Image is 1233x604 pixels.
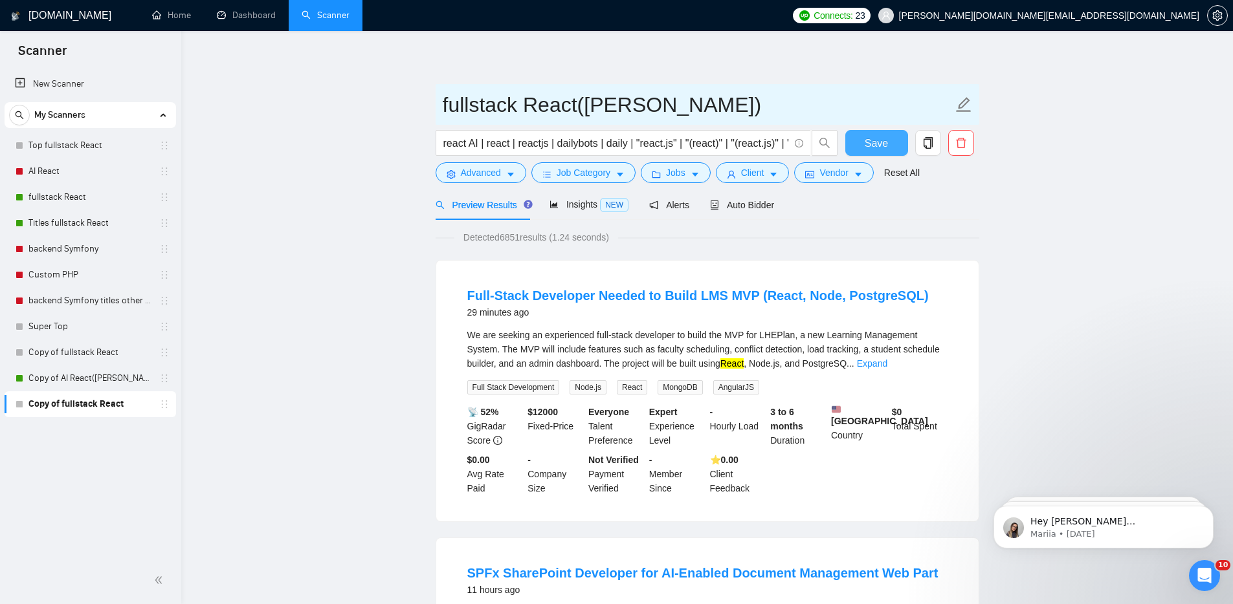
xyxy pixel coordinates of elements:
[525,453,586,495] div: Company Size
[915,130,941,156] button: copy
[28,133,151,158] a: Top fullstack React
[974,479,1233,569] iframe: Intercom notifications message
[616,169,625,179] span: caret-down
[795,139,803,147] span: info-circle
[588,455,639,465] b: Not Verified
[525,405,586,448] div: Fixed-Price
[56,50,223,61] p: Message from Mariia, sent 3d ago
[586,405,647,448] div: Talent Preference
[436,162,526,183] button: settingAdvancedcaret-down
[649,455,652,465] b: -
[443,89,953,121] input: Scanner name...
[159,192,170,202] span: holder
[1208,10,1227,21] span: setting
[805,169,814,179] span: idcard
[28,314,151,340] a: Super Top
[720,358,744,369] mark: React
[713,380,759,394] span: AngularJS
[28,340,151,365] a: Copy of fullstack React
[528,407,558,417] b: $ 12000
[666,166,685,180] span: Jobs
[1207,5,1228,26] button: setting
[865,135,888,151] span: Save
[159,244,170,254] span: holder
[465,453,526,495] div: Avg Rate Paid
[710,200,774,210] span: Auto Bidder
[586,453,647,495] div: Payment Verified
[847,358,854,369] span: ...
[845,130,908,156] button: Save
[10,111,29,120] span: search
[649,407,678,417] b: Expert
[467,455,490,465] b: $0.00
[570,380,606,394] span: Node.js
[34,102,85,128] span: My Scanners
[506,169,515,179] span: caret-down
[1216,560,1230,570] span: 10
[159,270,170,280] span: holder
[528,455,531,465] b: -
[159,218,170,228] span: holder
[542,169,551,179] span: bars
[710,407,713,417] b: -
[522,199,534,210] div: Tooltip anchor
[652,169,661,179] span: folder
[828,405,889,448] div: Country
[710,200,719,210] span: robot
[857,358,887,369] a: Expand
[8,41,77,69] span: Scanner
[769,169,778,179] span: caret-down
[831,405,928,426] b: [GEOGRAPHIC_DATA]
[814,8,852,23] span: Connects:
[467,380,560,394] span: Full Stack Development
[716,162,790,183] button: userClientcaret-down
[812,130,838,156] button: search
[617,380,647,394] span: React
[647,405,707,448] div: Experience Level
[794,162,873,183] button: idcardVendorcaret-down
[28,262,151,288] a: Custom PHP
[436,200,529,210] span: Preview Results
[916,137,940,149] span: copy
[467,328,948,371] div: We are seeking an experienced full-stack developer to build the MVP for LHEPlan, a new Learning M...
[531,162,636,183] button: barsJob Categorycaret-down
[467,566,939,580] a: SPFx SharePoint Developer for AI-Enabled Document Management Web Part
[710,455,739,465] b: ⭐️ 0.00
[856,8,865,23] span: 23
[154,574,167,587] span: double-left
[550,200,559,209] span: area-chart
[159,296,170,306] span: holder
[1189,560,1220,591] iframe: Intercom live chat
[854,169,863,179] span: caret-down
[5,102,176,417] li: My Scanners
[949,137,973,149] span: delete
[641,162,711,183] button: folderJobscaret-down
[302,10,350,21] a: searchScanner
[691,169,700,179] span: caret-down
[955,96,972,113] span: edit
[467,305,929,320] div: 29 minutes ago
[493,436,502,445] span: info-circle
[28,158,151,184] a: AI React
[832,405,841,414] img: 🇺🇸
[159,321,170,332] span: holder
[647,453,707,495] div: Member Since
[467,407,499,417] b: 📡 52%
[649,200,689,210] span: Alerts
[467,582,939,598] div: 11 hours ago
[707,405,768,448] div: Hourly Load
[9,105,30,125] button: search
[649,200,658,210] span: notification
[819,166,848,180] span: Vendor
[948,130,974,156] button: delete
[892,407,902,417] b: $ 0
[28,365,151,391] a: Copy of AI React([PERSON_NAME])
[884,166,920,180] a: Reset All
[550,199,628,210] span: Insights
[465,405,526,448] div: GigRadar Score
[741,166,764,180] span: Client
[28,288,151,314] a: backend Symfony titles other categories
[557,166,610,180] span: Job Category
[889,405,950,448] div: Total Spent
[159,166,170,177] span: holder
